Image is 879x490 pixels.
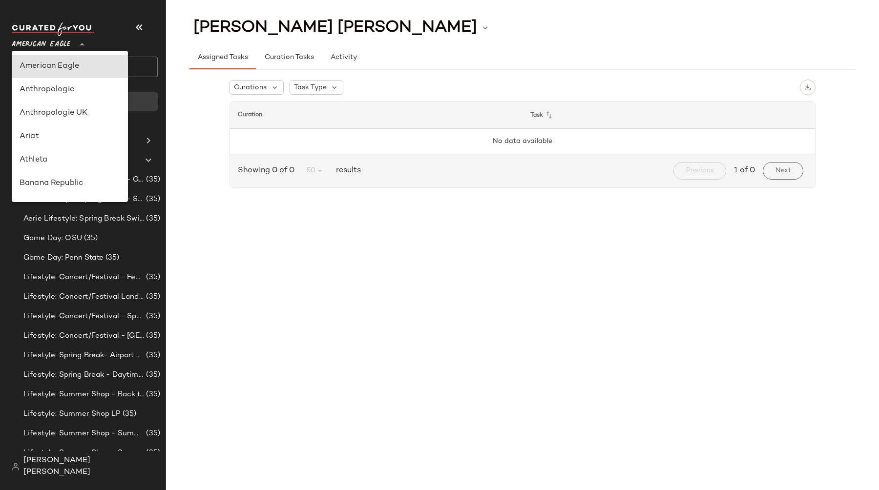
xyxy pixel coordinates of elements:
span: Lifestyle: Summer Shop - Summer Abroad [23,428,144,439]
span: (35) [144,174,160,185]
span: Task Type [294,82,327,93]
div: American Eagle [20,61,120,72]
span: Curation Tasks [264,54,314,61]
span: (35) [82,233,98,244]
span: (35) [104,252,120,264]
span: (35) [144,194,160,205]
span: (35) [144,369,160,381]
div: Bloomingdales [20,201,120,213]
span: Curations [234,82,267,93]
span: (35) [144,311,160,322]
span: Lifestyle: Concert/Festival - [GEOGRAPHIC_DATA] [23,330,144,342]
span: [PERSON_NAME] [PERSON_NAME] [23,455,158,478]
span: 1 of 0 [734,165,755,177]
span: Activity [330,54,357,61]
div: Athleta [20,154,120,166]
td: No data available [230,129,815,154]
span: Game Day: OSU [23,233,82,244]
img: svg%3e [804,84,811,91]
span: Assigned Tasks [197,54,248,61]
span: (35) [144,350,160,361]
div: Anthropologie [20,84,120,96]
div: Ariat [20,131,120,143]
span: Lifestyle: Spring Break - Daytime Casual [23,369,144,381]
span: Showing 0 of 0 [238,165,298,177]
span: (35) [121,408,137,420]
span: Lifestyle: Concert/Festival Landing Page [23,291,144,303]
span: Game Day: Penn State [23,252,104,264]
span: Lifestyle: Summer Shop - Summer Internship [23,448,144,459]
th: Curation [230,102,523,129]
span: (35) [144,213,160,225]
span: (35) [144,448,160,459]
span: Lifestyle: Summer Shop LP [23,408,121,420]
span: (35) [144,272,160,283]
span: (35) [144,291,160,303]
img: svg%3e [12,463,20,470]
span: Lifestyle: Spring Break- Airport Style [23,350,144,361]
span: Lifestyle: Concert/Festival - Sporty [23,311,144,322]
div: undefined-list [12,51,128,202]
span: (35) [144,389,160,400]
span: results [332,165,361,177]
span: Lifestyle: Concert/Festival - Femme [23,272,144,283]
span: (35) [144,428,160,439]
th: Task [523,102,815,129]
span: American Eagle [12,33,70,51]
div: Anthropologie UK [20,107,120,119]
span: Lifestyle: Summer Shop - Back to School Essentials [23,389,144,400]
div: Banana Republic [20,178,120,189]
span: Aerie Lifestyle: Spring Break Swimsuits Landing Page [23,213,144,225]
span: [PERSON_NAME] [PERSON_NAME] [193,19,477,37]
span: (35) [144,330,160,342]
button: Next [763,162,803,180]
img: cfy_white_logo.C9jOOHJF.svg [12,22,95,36]
span: Next [775,167,791,175]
